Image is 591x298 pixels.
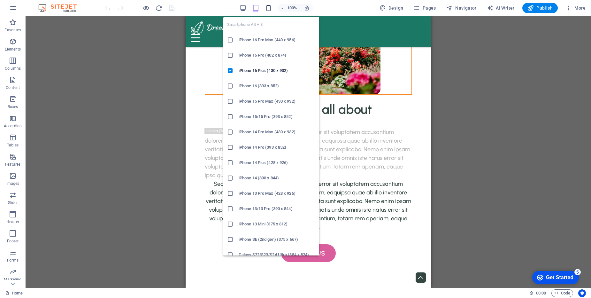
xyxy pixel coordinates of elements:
[239,205,315,213] h6: iPhone 13/13 Pro (390 x 844)
[8,200,18,205] p: Slider
[5,47,21,52] p: Elements
[7,258,19,263] p: Forms
[4,27,21,33] p: Favorites
[155,4,163,12] i: Reload page
[239,220,315,228] h6: iPhone 13 Mini (375 x 812)
[239,67,315,74] h6: iPhone 16 Plus (430 x 932)
[5,162,20,167] p: Features
[541,291,541,295] span: :
[155,4,163,12] button: reload
[578,289,586,297] button: Usercentrics
[4,123,22,129] p: Accordion
[19,7,46,13] div: Get Started
[37,4,85,12] img: Editor Logo
[484,3,517,13] button: AI Writer
[304,5,310,11] i: On resize automatically adjust zoom level to fit chosen device.
[239,113,315,121] h6: iPhone 15/15 Pro (393 x 852)
[6,181,19,186] p: Images
[239,82,315,90] h6: iPhone 16 (393 x 852)
[7,143,19,148] p: Tables
[239,159,315,167] h6: iPhone 14 Plus (428 x 926)
[446,5,477,11] span: Navigator
[377,3,406,13] div: Design (Ctrl+Alt+Y)
[5,289,23,297] a: Click to cancel selection. Double-click to open Pages
[239,190,315,197] h6: iPhone 13 Pro Max (428 x 926)
[4,277,21,282] p: Marketing
[380,5,403,11] span: Design
[5,3,52,17] div: Get Started 5 items remaining, 0% complete
[536,289,546,297] span: 00 00
[239,144,315,151] h6: iPhone 14 Pro (393 x 852)
[563,3,588,13] button: More
[551,289,573,297] button: Code
[565,5,586,11] span: More
[6,85,20,90] p: Content
[278,4,300,12] button: 100%
[239,174,315,182] h6: iPhone 14 (390 x 844)
[239,251,315,259] h6: Galaxy S22/S23/S24 Ultra (384 x 824)
[239,236,315,243] h6: iPhone SE (2nd gen) (375 x 667)
[444,3,479,13] button: Navigator
[5,66,21,71] p: Columns
[239,128,315,136] h6: iPhone 14 Pro Max (430 x 932)
[529,289,546,297] h6: Session time
[239,98,315,105] h6: iPhone 15 Pro Max (430 x 932)
[487,5,515,11] span: AI Writer
[47,1,54,8] div: 5
[411,3,438,13] button: Pages
[554,289,570,297] span: Code
[522,3,558,13] button: Publish
[7,239,19,244] p: Footer
[527,5,553,11] span: Publish
[413,5,436,11] span: Pages
[287,4,297,12] h6: 100%
[8,104,18,109] p: Boxes
[377,3,406,13] button: Design
[239,51,315,59] h6: iPhone 16 Pro (402 x 874)
[6,219,19,224] p: Header
[239,36,315,44] h6: iPhone 16 Pro Max (440 x 956)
